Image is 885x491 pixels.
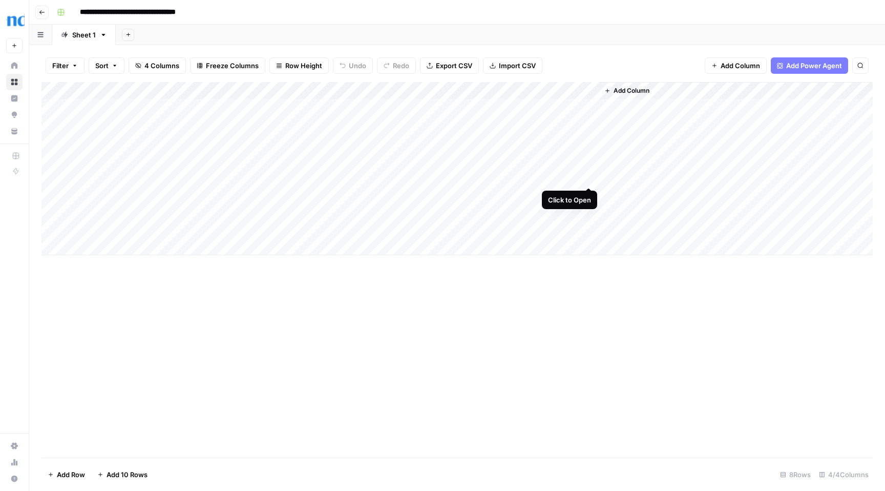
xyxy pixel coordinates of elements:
span: Add Power Agent [786,60,842,71]
div: 4/4 Columns [815,466,873,483]
button: Add Power Agent [771,57,848,74]
button: Filter [46,57,85,74]
span: Add Column [614,86,649,95]
a: Your Data [6,123,23,139]
button: Add Column [600,84,654,97]
button: 4 Columns [129,57,186,74]
button: Undo [333,57,373,74]
button: Redo [377,57,416,74]
a: Browse [6,74,23,90]
span: Redo [393,60,409,71]
a: Usage [6,454,23,470]
button: Freeze Columns [190,57,265,74]
button: Export CSV [420,57,479,74]
button: Add 10 Rows [91,466,154,483]
span: Add 10 Rows [107,469,147,480]
div: 8 Rows [776,466,815,483]
span: Undo [349,60,366,71]
a: Sheet 1 [52,25,116,45]
span: Row Height [285,60,322,71]
a: Opportunities [6,107,23,123]
button: Workspace: Opendoor [6,8,23,34]
div: Sheet 1 [72,30,96,40]
div: Click to Open [548,195,591,205]
span: Add Row [57,469,85,480]
a: Settings [6,438,23,454]
button: Help + Support [6,470,23,487]
button: Sort [89,57,124,74]
span: Add Column [721,60,760,71]
span: Freeze Columns [206,60,259,71]
span: 4 Columns [144,60,179,71]
a: Insights [6,90,23,107]
span: Import CSV [499,60,536,71]
button: Import CSV [483,57,542,74]
button: Row Height [269,57,329,74]
button: Add Row [41,466,91,483]
span: Filter [52,60,69,71]
span: Export CSV [436,60,472,71]
a: Home [6,57,23,74]
img: Opendoor Logo [6,12,25,30]
button: Add Column [705,57,767,74]
span: Sort [95,60,109,71]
